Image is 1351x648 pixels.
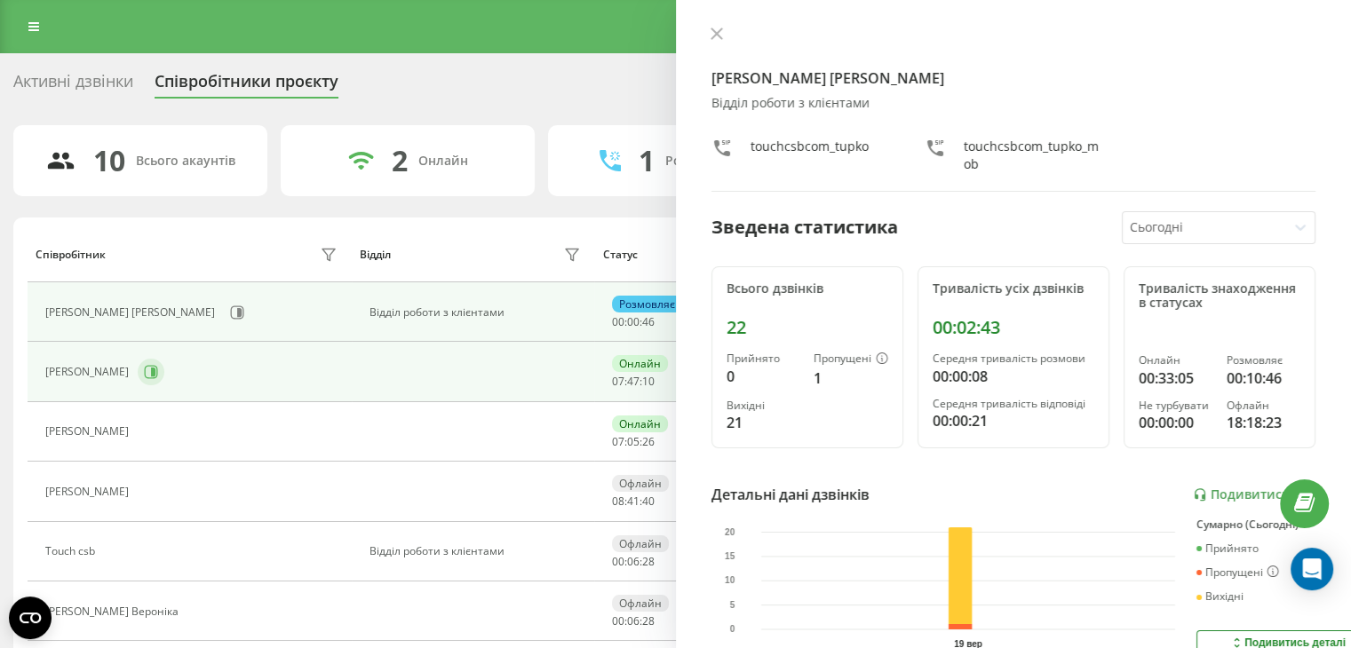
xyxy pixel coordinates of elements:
[933,366,1094,387] div: 00:00:08
[1291,548,1333,590] div: Open Intercom Messenger
[45,545,99,557] div: Touch csb
[627,494,640,509] span: 41
[612,475,669,492] div: Офлайн
[612,374,624,389] span: 07
[603,249,638,261] div: Статус
[727,399,799,412] div: Вихідні
[727,281,888,296] div: Всього дзвінків
[612,434,624,449] span: 07
[45,366,133,378] div: [PERSON_NAME]
[1139,367,1212,389] div: 00:33:05
[1227,412,1300,433] div: 18:18:23
[136,154,235,169] div: Всього акаунтів
[627,613,640,628] span: 06
[814,352,888,367] div: Пропущені
[814,367,888,389] div: 1
[612,494,624,509] span: 08
[612,556,655,568] div: : :
[933,398,1094,410] div: Середня тривалість відповіді
[612,355,668,372] div: Онлайн
[1139,281,1300,312] div: Тривалість знаходження в статусах
[642,314,655,329] span: 46
[36,249,106,261] div: Співробітник
[642,494,655,509] span: 40
[612,415,668,432] div: Онлайн
[627,434,640,449] span: 05
[93,144,125,178] div: 10
[370,545,585,557] div: Відділ роботи з клієнтами
[933,281,1094,296] div: Тривалість усіх дзвінків
[9,597,52,639] button: Open CMP widget
[964,138,1102,173] div: touchcsbcom_tupko_mob
[711,214,898,241] div: Зведена статистика
[727,352,799,365] div: Прийнято
[1227,399,1300,412] div: Офлайн
[711,96,1316,111] div: Відділ роботи з клієнтами
[1139,354,1212,367] div: Онлайн
[642,613,655,628] span: 28
[1139,399,1212,412] div: Не турбувати
[13,72,133,99] div: Активні дзвінки
[612,495,655,508] div: : :
[725,551,735,561] text: 15
[612,296,682,312] div: Розмовляє
[642,434,655,449] span: 26
[612,613,624,628] span: 00
[642,374,655,389] span: 10
[639,144,655,178] div: 1
[933,317,1094,338] div: 00:02:43
[1196,590,1244,603] div: Вихідні
[155,72,338,99] div: Співробітники проєкту
[418,154,468,169] div: Онлайн
[727,412,799,433] div: 21
[725,576,735,586] text: 10
[933,352,1094,365] div: Середня тривалість розмови
[612,554,624,569] span: 00
[392,144,408,178] div: 2
[612,316,655,328] div: : :
[627,314,640,329] span: 00
[612,436,655,448] div: : :
[729,624,735,634] text: 0
[1196,565,1279,580] div: Пропущені
[45,605,183,618] div: [PERSON_NAME] Вероніка
[45,486,133,498] div: [PERSON_NAME]
[612,595,669,612] div: Офлайн
[711,484,870,505] div: Детальні дані дзвінків
[612,535,669,552] div: Офлайн
[45,306,219,319] div: [PERSON_NAME] [PERSON_NAME]
[627,374,640,389] span: 47
[1139,412,1212,433] div: 00:00:00
[45,425,133,438] div: [PERSON_NAME]
[360,249,391,261] div: Відділ
[370,306,585,319] div: Відділ роботи з клієнтами
[612,375,655,388] div: : :
[1193,487,1315,502] a: Подивитись звіт
[642,554,655,569] span: 28
[1227,354,1300,367] div: Розмовляє
[751,138,869,173] div: touchcsbcom_tupko
[665,154,751,169] div: Розмовляють
[725,527,735,537] text: 20
[933,410,1094,431] div: 00:00:21
[627,554,640,569] span: 06
[727,317,888,338] div: 22
[1227,367,1300,389] div: 00:10:46
[711,67,1316,89] h4: [PERSON_NAME] [PERSON_NAME]
[1196,542,1259,555] div: Прийнято
[612,615,655,628] div: : :
[727,366,799,387] div: 0
[729,600,735,610] text: 5
[612,314,624,329] span: 00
